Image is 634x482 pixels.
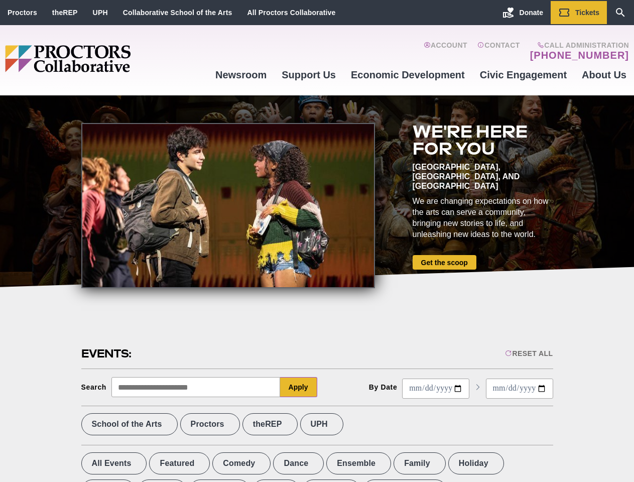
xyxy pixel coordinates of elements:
a: Newsroom [208,61,274,88]
a: Search [607,1,634,24]
a: Proctors [8,9,37,17]
div: Reset All [505,349,553,357]
a: Support Us [274,61,343,88]
a: All Proctors Collaborative [247,9,335,17]
div: Search [81,383,107,391]
a: Tickets [551,1,607,24]
label: Holiday [448,452,504,474]
div: By Date [369,383,398,391]
a: Get the scoop [413,255,476,270]
span: Donate [520,9,543,17]
img: Proctors logo [5,45,208,72]
label: All Events [81,452,147,474]
a: Economic Development [343,61,472,88]
a: UPH [93,9,108,17]
a: theREP [52,9,78,17]
a: Civic Engagement [472,61,574,88]
a: Collaborative School of the Arts [123,9,232,17]
span: Call Administration [527,41,629,49]
div: [GEOGRAPHIC_DATA], [GEOGRAPHIC_DATA], and [GEOGRAPHIC_DATA] [413,162,553,191]
label: Dance [273,452,324,474]
label: School of the Arts [81,413,178,435]
label: Family [394,452,446,474]
label: Featured [149,452,210,474]
h2: We're here for you [413,123,553,157]
label: theREP [242,413,298,435]
h2: Events: [81,346,133,361]
div: We are changing expectations on how the arts can serve a community, bringing new stories to life,... [413,196,553,240]
label: Comedy [212,452,271,474]
a: About Us [574,61,634,88]
label: UPH [300,413,343,435]
label: Ensemble [326,452,391,474]
label: Proctors [180,413,240,435]
button: Apply [280,377,317,397]
a: Donate [495,1,551,24]
a: [PHONE_NUMBER] [530,49,629,61]
a: Contact [477,41,520,61]
a: Account [424,41,467,61]
span: Tickets [575,9,599,17]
